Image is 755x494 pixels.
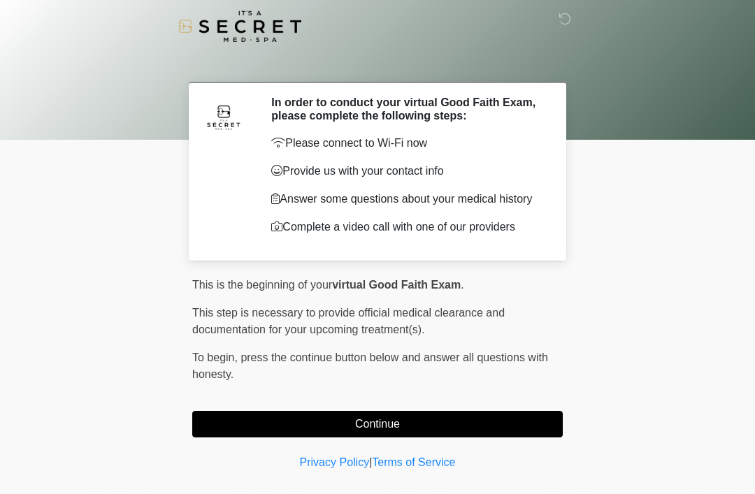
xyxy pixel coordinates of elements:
[271,163,542,180] p: Provide us with your contact info
[372,456,455,468] a: Terms of Service
[178,10,301,42] img: It's A Secret Med Spa Logo
[192,411,563,437] button: Continue
[300,456,370,468] a: Privacy Policy
[461,279,463,291] span: .
[271,191,542,208] p: Answer some questions about your medical history
[192,279,332,291] span: This is the beginning of your
[271,96,542,122] h2: In order to conduct your virtual Good Faith Exam, please complete the following steps:
[271,219,542,235] p: Complete a video call with one of our providers
[192,307,505,335] span: This step is necessary to provide official medical clearance and documentation for your upcoming ...
[332,279,461,291] strong: virtual Good Faith Exam
[182,50,573,76] h1: ‎ ‎
[192,351,548,380] span: press the continue button below and answer all questions with honesty.
[203,96,245,138] img: Agent Avatar
[192,351,240,363] span: To begin,
[369,456,372,468] a: |
[271,135,542,152] p: Please connect to Wi-Fi now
